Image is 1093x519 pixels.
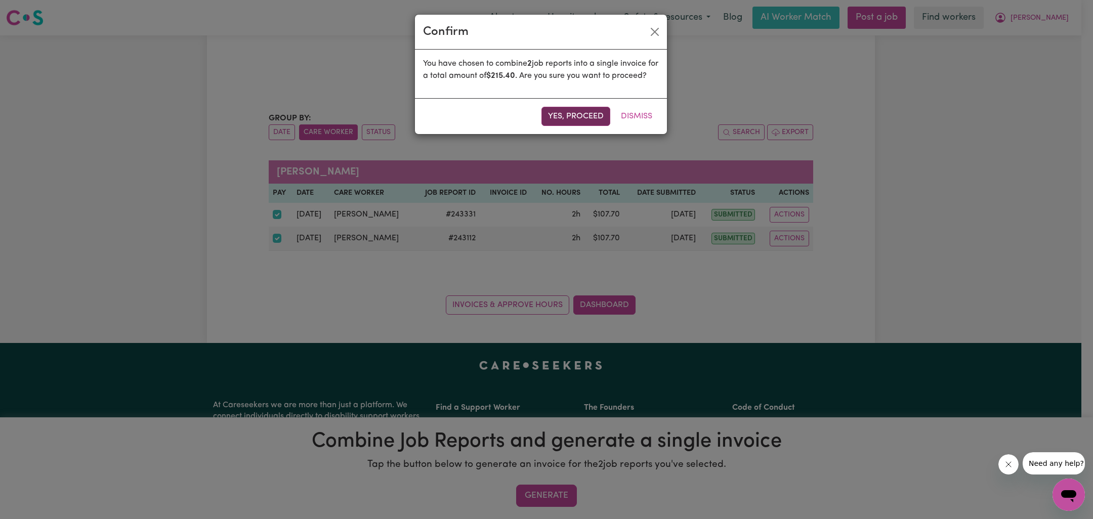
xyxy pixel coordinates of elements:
[998,454,1019,474] iframe: Close message
[1053,479,1085,511] iframe: Button to launch messaging window
[527,60,532,68] b: 2
[486,72,515,80] b: $ 215.40
[423,23,469,41] div: Confirm
[614,107,659,126] button: Dismiss
[1023,452,1085,474] iframe: Message from company
[647,24,663,40] button: Close
[423,60,658,80] span: You have chosen to combine job reports into a single invoice for a total amount of . Are you sure...
[541,107,610,126] button: Yes, proceed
